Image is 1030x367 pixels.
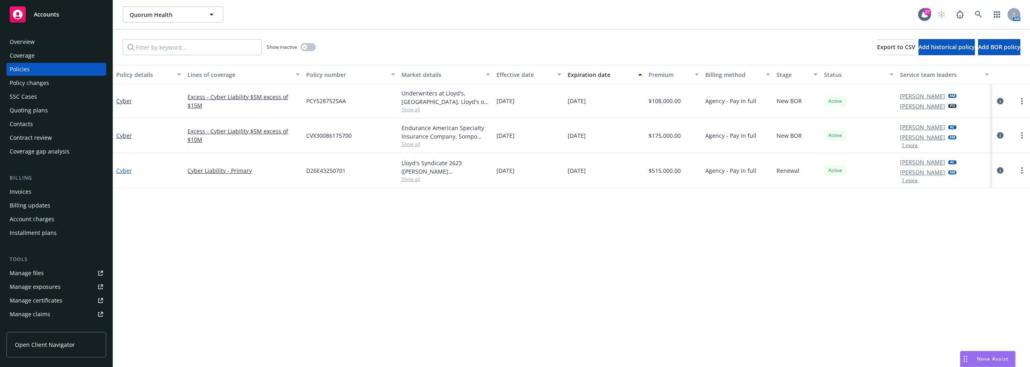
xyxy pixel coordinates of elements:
div: Lines of coverage [187,70,291,79]
a: Account charges [6,213,106,226]
button: Stage [773,65,821,84]
div: Billing updates [10,199,50,212]
div: Policy changes [10,77,49,89]
div: 27 [924,8,931,15]
a: Policies [6,63,106,76]
a: Installment plans [6,226,106,239]
button: Effective date [493,65,564,84]
a: Coverage gap analysis [6,145,106,158]
a: Contacts [6,118,106,131]
span: D26E43250701 [306,166,346,175]
a: Quoting plans [6,104,106,117]
div: Drag to move [960,351,970,367]
button: 1 more [902,178,918,183]
button: Expiration date [564,65,645,84]
a: Policy changes [6,77,106,89]
button: Add historical policy [919,39,975,55]
a: [PERSON_NAME] [900,168,945,176]
span: $175,000.00 [649,131,681,140]
a: [PERSON_NAME] [900,92,945,100]
span: Accounts [34,11,59,18]
button: Quorum Health [123,6,223,23]
div: Effective date [496,70,552,79]
div: Stage [777,70,809,79]
div: Overview [10,35,35,48]
a: Billing updates [6,199,106,212]
span: [DATE] [496,97,515,105]
a: [PERSON_NAME] [900,158,945,166]
a: Coverage [6,49,106,62]
span: PCY5287525AA [306,97,346,105]
span: Open Client Navigator [15,340,75,349]
a: Manage files [6,267,106,280]
div: Endurance American Specialty Insurance Company, Sompo International [402,124,490,141]
a: Accounts [6,3,106,26]
a: more [1017,96,1027,106]
div: Contacts [10,118,33,131]
div: Contract review [10,131,52,144]
span: Agency - Pay in full [705,97,756,105]
a: Cyber Liability - Primary [187,166,300,175]
div: Policies [10,63,30,76]
div: SSC Cases [10,90,37,103]
span: Renewal [777,166,799,175]
div: Lloyd's Syndicate 2623 ([PERSON_NAME] [PERSON_NAME] Limited), [PERSON_NAME] Group [402,159,490,176]
div: Billing [6,174,106,182]
span: Show all [402,141,490,147]
div: Coverage [10,49,35,62]
div: Tools [6,255,106,263]
div: Policy number [306,70,386,79]
span: Export to CSV [877,43,915,51]
button: Add BOR policy [978,39,1020,55]
div: Coverage gap analysis [10,145,70,158]
button: Policy details [113,65,184,84]
div: Manage exposures [10,280,61,293]
a: [PERSON_NAME] [900,123,945,131]
span: Agency - Pay in full [705,131,756,140]
a: Search [970,6,987,23]
a: Manage claims [6,308,106,321]
a: Manage certificates [6,294,106,307]
a: Contract review [6,131,106,144]
button: Lines of coverage [184,65,303,84]
a: Manage BORs [6,321,106,334]
div: Status [824,70,885,79]
span: Show all [402,176,490,182]
span: Show all [402,106,490,113]
div: Manage BORs [10,321,47,334]
a: Overview [6,35,106,48]
span: Quorum Health [130,10,199,19]
div: Manage claims [10,308,50,321]
a: Invoices [6,185,106,198]
a: Excess - Cyber Liability $5M excess of $15M [187,93,300,110]
div: Manage certificates [10,294,62,307]
a: SSC Cases [6,90,106,103]
span: New BOR [777,97,802,105]
a: circleInformation [995,131,1005,140]
span: [DATE] [496,166,515,175]
span: Agency - Pay in full [705,166,756,175]
button: Billing method [702,65,773,84]
button: 1 more [902,143,918,148]
span: [DATE] [568,97,586,105]
button: Export to CSV [877,39,915,55]
div: Premium [649,70,690,79]
a: Cyber [116,132,132,139]
span: CVX30086175700 [306,131,352,140]
button: Policy number [303,65,398,84]
button: Status [821,65,897,84]
a: Manage exposures [6,280,106,293]
a: Report a Bug [952,6,968,23]
a: circleInformation [995,166,1005,175]
a: more [1017,131,1027,140]
span: New BOR [777,131,802,140]
input: Filter by keyword... [123,39,262,55]
a: Start snowing [933,6,950,23]
span: [DATE] [568,166,586,175]
span: Active [827,97,843,105]
div: Billing method [705,70,761,79]
a: circleInformation [995,96,1005,106]
a: [PERSON_NAME] [900,102,945,110]
div: Service team leaders [900,70,980,79]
